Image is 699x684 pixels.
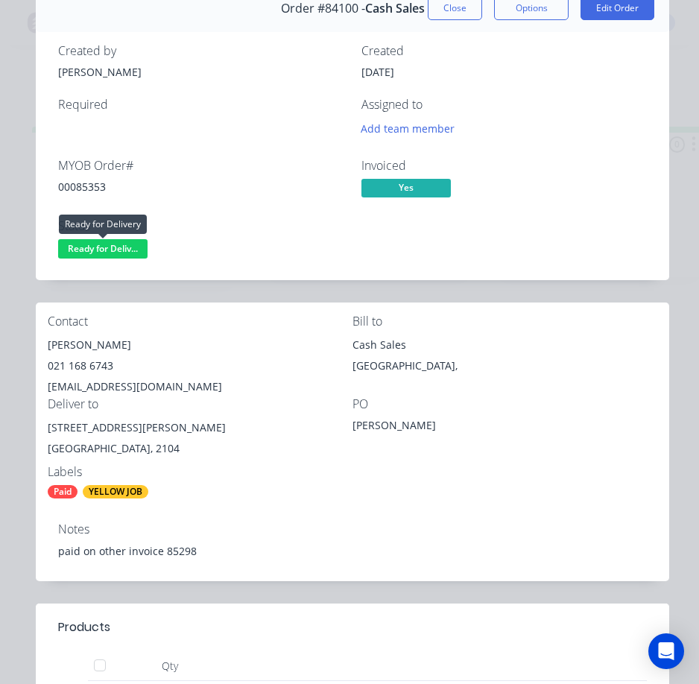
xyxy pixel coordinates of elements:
span: Ready for Deliv... [58,239,148,258]
div: Notes [58,522,647,536]
div: [GEOGRAPHIC_DATA], [352,355,657,376]
div: Cash Sales [352,335,657,355]
div: Qty [125,651,215,681]
div: Bill to [352,314,657,329]
div: Paid [48,485,78,498]
div: Invoiced [361,159,647,173]
div: [PERSON_NAME] [48,335,352,355]
div: Contact [48,314,352,329]
div: Ready for Delivery [59,215,147,234]
div: [PERSON_NAME] [58,64,344,80]
div: Labels [48,465,352,479]
div: YELLOW JOB [83,485,148,498]
div: Status [58,219,344,233]
div: paid on other invoice 85298 [58,543,647,559]
div: Required [58,98,344,112]
div: Created by [58,44,344,58]
div: Open Intercom Messenger [648,633,684,669]
div: PO [352,397,657,411]
div: 021 168 6743 [48,355,352,376]
div: [STREET_ADDRESS][PERSON_NAME] [48,417,352,438]
div: Deliver to [48,397,352,411]
div: [PERSON_NAME]021 168 6743[EMAIL_ADDRESS][DOMAIN_NAME] [48,335,352,397]
div: Assigned to [361,98,647,112]
div: 00085353 [58,179,344,194]
button: Add team member [361,118,463,139]
button: Add team member [353,118,463,139]
div: Created [361,44,647,58]
div: [STREET_ADDRESS][PERSON_NAME][GEOGRAPHIC_DATA], 2104 [48,417,352,465]
div: MYOB Order # [58,159,344,173]
div: Products [58,618,110,636]
div: [PERSON_NAME] [352,417,539,438]
button: Ready for Deliv... [58,239,148,262]
span: [DATE] [361,65,394,79]
span: Cash Sales [365,1,425,16]
div: Cash Sales[GEOGRAPHIC_DATA], [352,335,657,382]
div: [GEOGRAPHIC_DATA], 2104 [48,438,352,459]
span: Yes [361,179,451,197]
div: [EMAIL_ADDRESS][DOMAIN_NAME] [48,376,352,397]
span: Order #84100 - [281,1,365,16]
